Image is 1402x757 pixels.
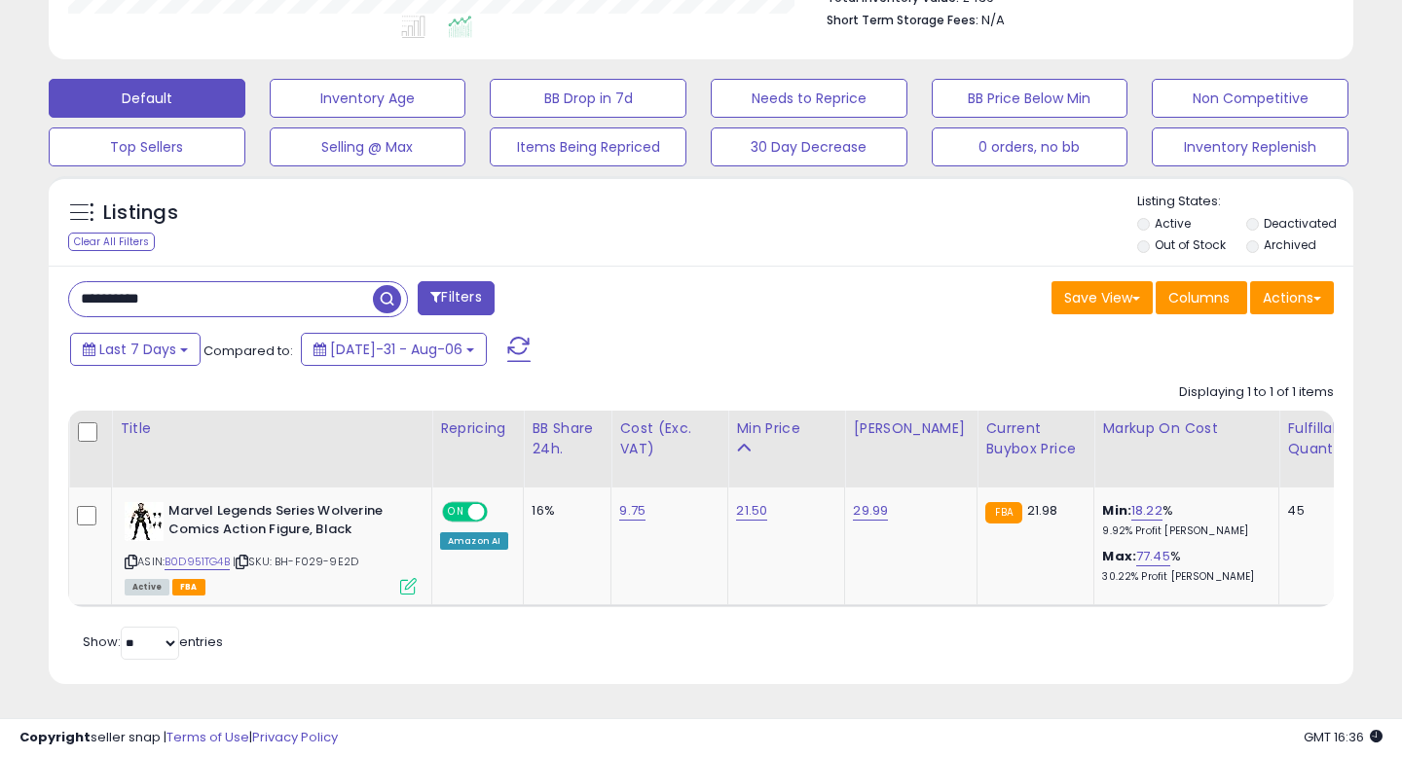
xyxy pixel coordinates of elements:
span: 2025-08-15 16:36 GMT [1304,728,1383,746]
button: Save View [1051,281,1153,314]
button: Inventory Age [270,79,466,118]
div: seller snap | | [19,729,338,747]
strong: Copyright [19,728,91,746]
button: Filters [418,281,494,315]
div: Repricing [440,418,515,439]
span: FBA [172,579,205,595]
a: Terms of Use [166,728,249,746]
button: Needs to Reprice [711,79,907,118]
button: 30 Day Decrease [711,127,907,166]
div: 16% [532,502,596,520]
button: [DATE]-31 - Aug-06 [301,333,487,366]
span: All listings currently available for purchase on Amazon [125,579,169,595]
p: 30.22% Profit [PERSON_NAME] [1102,570,1264,584]
p: 9.92% Profit [PERSON_NAME] [1102,524,1264,538]
button: BB Price Below Min [932,79,1128,118]
th: The percentage added to the cost of goods (COGS) that forms the calculator for Min & Max prices. [1094,411,1279,487]
a: 9.75 [619,501,646,521]
label: Archived [1264,236,1316,253]
button: Top Sellers [49,127,245,166]
button: Items Being Repriced [490,127,686,166]
button: Selling @ Max [270,127,466,166]
button: Actions [1250,281,1334,314]
label: Active [1155,215,1191,232]
div: Current Buybox Price [985,418,1086,459]
div: BB Share 24h. [532,418,603,459]
a: 29.99 [853,501,888,521]
b: Max: [1102,547,1136,565]
a: 18.22 [1131,501,1162,521]
button: Default [49,79,245,118]
button: BB Drop in 7d [490,79,686,118]
b: Short Term Storage Fees: [827,12,978,28]
button: 0 orders, no bb [932,127,1128,166]
div: Amazon AI [440,532,508,550]
button: Columns [1156,281,1247,314]
span: Show: entries [83,632,223,651]
a: 77.45 [1136,547,1170,566]
span: OFF [485,504,516,521]
div: 45 [1287,502,1347,520]
span: 21.98 [1027,501,1058,520]
div: Displaying 1 to 1 of 1 items [1179,383,1334,402]
button: Last 7 Days [70,333,201,366]
div: Markup on Cost [1102,418,1271,439]
div: Cost (Exc. VAT) [619,418,719,459]
span: Last 7 Days [99,340,176,359]
b: Min: [1102,501,1131,520]
div: ASIN: [125,502,417,593]
span: Compared to: [203,342,293,360]
h5: Listings [103,199,178,227]
a: 21.50 [736,501,767,521]
div: Title [120,418,424,439]
button: Inventory Replenish [1152,127,1348,166]
div: % [1102,502,1264,538]
div: [PERSON_NAME] [853,418,969,439]
small: FBA [985,502,1021,523]
span: ON [444,504,468,521]
b: Marvel Legends Series Wolverine Comics Action Figure, Black [168,502,405,543]
div: Fulfillable Quantity [1287,418,1354,459]
div: Min Price [736,418,836,439]
img: 41Q1aNG15hL._SL40_.jpg [125,502,164,541]
span: | SKU: BH-F029-9E2D [233,554,358,569]
a: Privacy Policy [252,728,338,746]
label: Out of Stock [1155,236,1226,253]
div: % [1102,548,1264,584]
button: Non Competitive [1152,79,1348,118]
span: Columns [1168,288,1230,307]
a: B0D951TG4B [165,554,230,570]
span: [DATE]-31 - Aug-06 [330,340,462,359]
div: Clear All Filters [68,233,155,251]
span: N/A [981,11,1005,29]
label: Deactivated [1264,215,1337,232]
p: Listing States: [1137,193,1354,211]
